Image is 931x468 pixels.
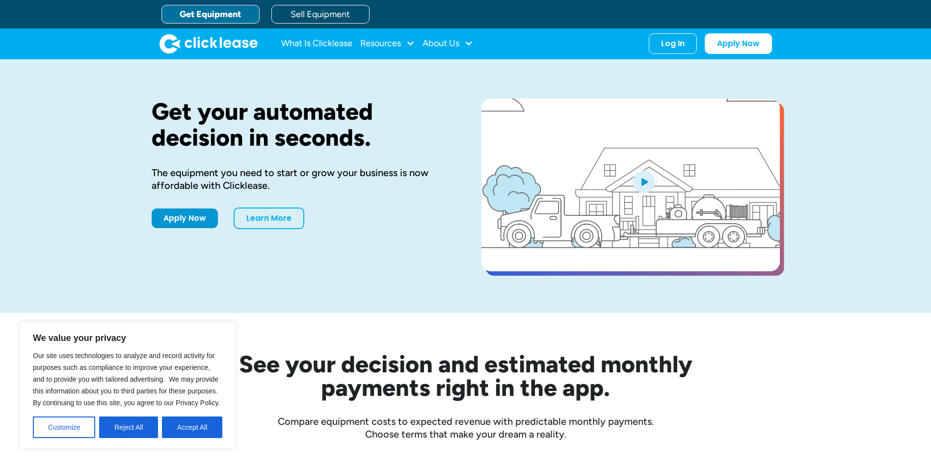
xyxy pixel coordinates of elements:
button: Accept All [162,416,222,438]
div: We value your privacy [20,322,236,448]
button: Reject All [99,416,158,438]
a: What Is Clicklease [281,34,352,53]
span: Our site uses technologies to analyze and record activity for purposes such as compliance to impr... [33,352,220,407]
div: Log In [661,39,685,49]
div: The equipment you need to start or grow your business is now affordable with Clicklease. [152,166,450,192]
p: We value your privacy [33,332,222,344]
img: Clicklease logo [160,34,258,53]
img: Blue play button logo on a light blue circular background [631,168,657,195]
a: Learn More [234,208,304,229]
div: About Us [423,34,473,53]
a: Get Equipment [161,5,260,24]
a: open lightbox [481,99,780,271]
a: home [160,34,258,53]
a: Apply Now [705,33,772,54]
div: Compare equipment costs to expected revenue with predictable monthly payments. Choose terms that ... [152,415,780,441]
a: Sell Equipment [271,5,370,24]
h2: See your decision and estimated monthly payments right in the app. [191,352,741,399]
div: Resources [360,34,415,53]
a: Apply Now [152,208,218,228]
button: Customize [33,416,95,438]
h1: Get your automated decision in seconds. [152,99,450,151]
